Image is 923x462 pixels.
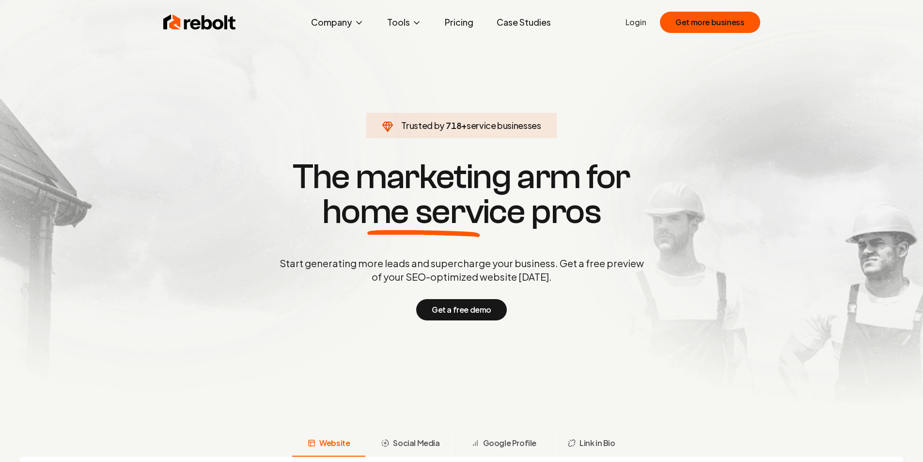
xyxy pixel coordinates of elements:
[303,13,372,32] button: Company
[552,431,631,457] button: Link in Bio
[393,437,439,449] span: Social Media
[483,437,536,449] span: Google Profile
[579,437,615,449] span: Link in Bio
[437,13,481,32] a: Pricing
[365,431,455,457] button: Social Media
[455,431,552,457] button: Google Profile
[319,437,350,449] span: Website
[626,16,646,28] a: Login
[229,159,694,229] h1: The marketing arm for pros
[416,299,507,320] button: Get a free demo
[401,120,444,131] span: Trusted by
[446,119,461,132] span: 718
[489,13,559,32] a: Case Studies
[292,431,365,457] button: Website
[278,256,646,284] p: Start generating more leads and supercharge your business. Get a free preview of your SEO-optimiz...
[461,120,467,131] span: +
[322,194,525,229] span: home service
[467,120,541,131] span: service businesses
[163,13,236,32] img: Rebolt Logo
[660,12,760,33] button: Get more business
[379,13,429,32] button: Tools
